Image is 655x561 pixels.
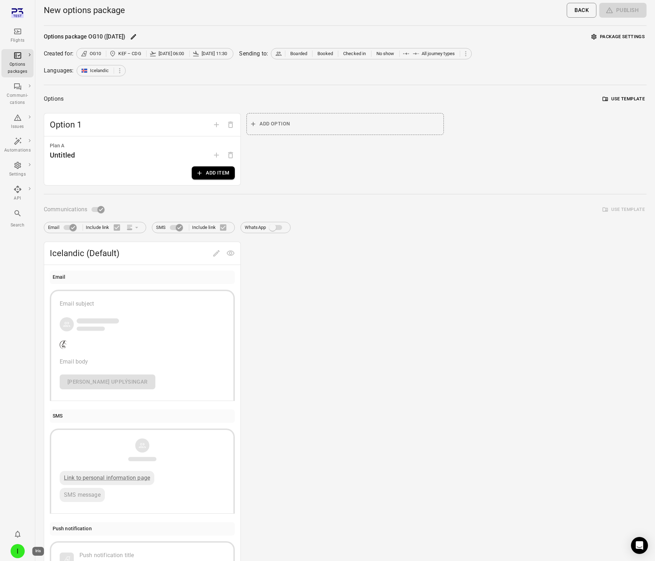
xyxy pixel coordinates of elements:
[86,220,124,235] label: Include link
[209,152,224,158] span: Add plan
[590,31,647,42] button: Package settings
[77,65,126,76] div: Icelandic
[44,33,125,41] div: Options package OG10 ([DATE])
[90,50,101,57] span: OG10
[224,152,238,158] span: Options need to have at least one plan
[32,547,44,556] div: Iris
[376,50,394,57] span: No show
[271,48,472,59] div: BoardedBookedChecked inNo showAll journey types
[422,50,455,57] span: All journey types
[44,66,74,75] div: Languages:
[48,221,80,234] label: Email
[159,50,184,57] span: [DATE] 06:00
[4,61,31,75] div: Options packages
[1,159,34,180] a: Settings
[290,50,307,57] span: Boarded
[224,121,238,128] span: Delete option
[631,537,648,554] div: Open Intercom Messenger
[4,222,31,229] div: Search
[156,221,186,234] label: SMS
[4,147,31,154] div: Automations
[50,119,209,130] span: Option 1
[1,207,34,231] button: Search
[8,541,28,561] button: Iris
[50,248,209,259] span: Icelandic (Default)
[1,135,34,156] a: Automations
[4,171,31,178] div: Settings
[239,49,268,58] div: Sending to:
[4,37,31,44] div: Flights
[44,94,64,104] div: Options
[209,249,224,256] span: Edit
[44,5,125,16] h1: New options package
[245,221,286,234] label: WhatsApp
[44,49,73,58] div: Created for:
[11,527,25,541] button: Notifications
[50,142,235,150] div: Plan A
[192,220,231,235] label: Include link
[118,50,141,57] span: KEF – CDG
[601,94,647,105] button: Use template
[53,273,66,281] div: Email
[224,249,238,256] span: Preview
[53,525,92,533] div: Push notification
[567,3,596,18] button: Back
[343,50,366,57] span: Checked in
[1,49,34,77] a: Options packages
[53,412,62,420] div: SMS
[4,195,31,202] div: API
[1,183,34,204] a: API
[1,111,34,132] a: Issues
[317,50,333,57] span: Booked
[202,50,227,57] span: [DATE] 11:30
[1,25,34,46] a: Flights
[44,205,87,214] span: Communications
[4,123,31,130] div: Issues
[90,67,109,74] span: Icelandic
[11,544,25,558] div: I
[4,92,31,106] div: Communi-cations
[128,31,139,42] button: Edit
[192,166,235,179] button: Add item
[209,121,224,128] span: Add option
[1,80,34,108] a: Communi-cations
[50,149,75,161] div: Untitled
